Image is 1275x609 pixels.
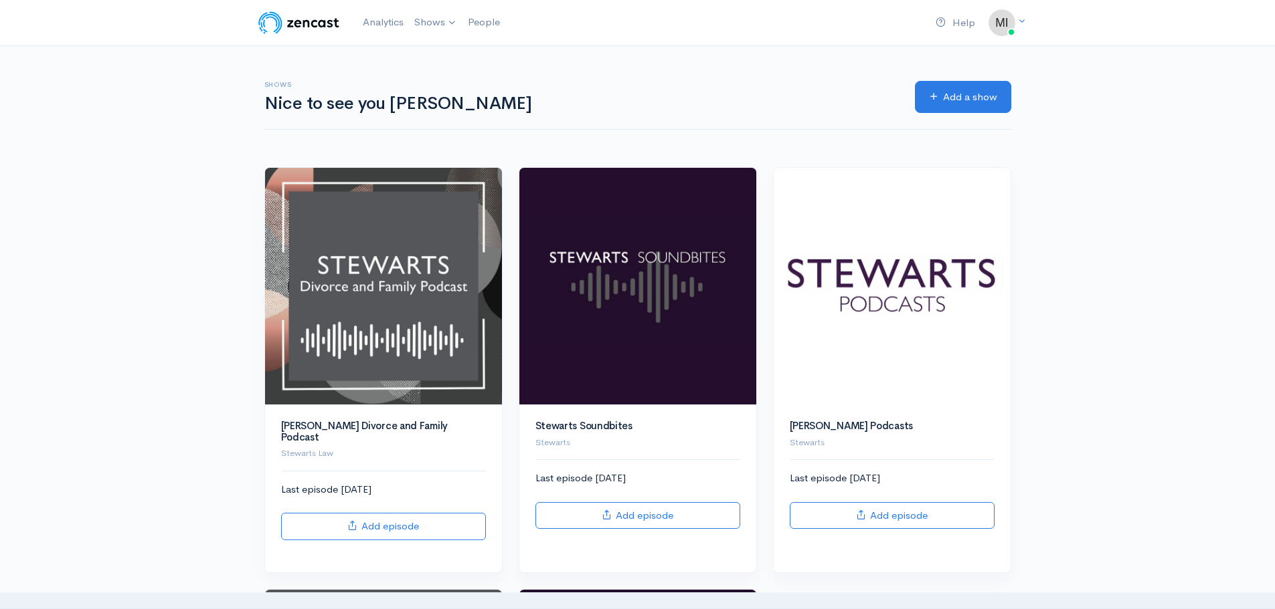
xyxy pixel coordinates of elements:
img: Stewarts Soundbites [519,168,756,404]
a: Add episode [535,502,740,529]
a: Analytics [357,8,409,37]
img: ... [989,9,1015,36]
a: Add episode [281,513,486,540]
a: [PERSON_NAME] Divorce and Family Podcast [281,419,448,443]
p: Stewarts [535,436,740,449]
h6: Shows [264,81,899,88]
p: Stewarts [790,436,995,449]
a: Add a show [915,81,1011,114]
a: [PERSON_NAME] Podcasts [790,419,913,432]
img: ZenCast Logo [256,9,341,36]
a: Shows [409,8,462,37]
a: Add episode [790,502,995,529]
a: Help [930,9,981,37]
div: Last episode [DATE] [790,471,995,529]
img: Stewarts Divorce and Family Podcast [265,168,502,404]
a: People [462,8,505,37]
a: Stewarts Soundbites [535,419,632,432]
img: Stewarts Podcasts [774,168,1011,404]
p: Stewarts Law [281,447,486,460]
div: Last episode [DATE] [535,471,740,529]
h1: Nice to see you [PERSON_NAME] [264,94,899,114]
div: Last episode [DATE] [281,482,486,540]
